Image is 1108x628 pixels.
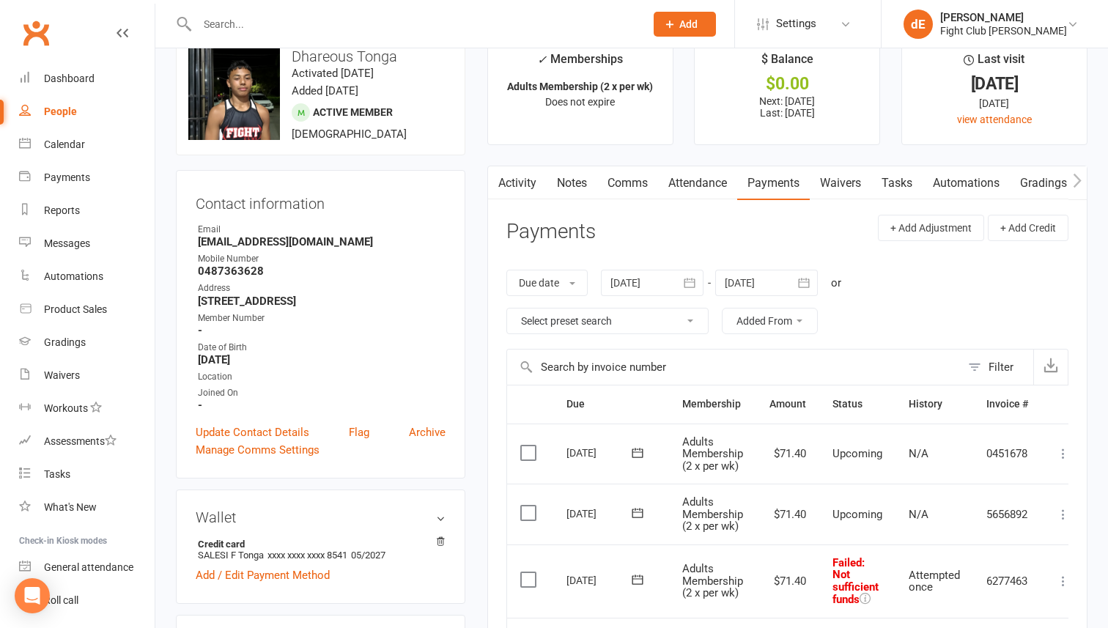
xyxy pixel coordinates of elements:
div: Calendar [44,138,85,150]
th: Invoice # [973,385,1041,423]
a: Payments [19,161,155,194]
div: $0.00 [708,76,866,92]
a: view attendance [957,114,1032,125]
time: Added [DATE] [292,84,358,97]
span: N/A [909,447,928,460]
td: 0451678 [973,424,1041,484]
div: Workouts [44,402,88,414]
button: Add [654,12,716,37]
td: $71.40 [756,544,819,618]
span: Add [679,18,698,30]
span: 05/2027 [351,550,385,561]
a: Manage Comms Settings [196,441,320,459]
div: [DATE] [566,569,634,591]
div: Address [198,281,446,295]
span: xxxx xxxx xxxx 8541 [267,550,347,561]
a: Flag [349,424,369,441]
div: Waivers [44,369,80,381]
h3: Wallet [196,509,446,525]
span: N/A [909,508,928,521]
img: image1740561632.png [188,48,280,140]
button: Added From [722,308,818,334]
div: Gradings [44,336,86,348]
a: Activity [488,166,547,200]
div: Messages [44,237,90,249]
div: [DATE] [566,441,634,464]
a: People [19,95,155,128]
td: $71.40 [756,484,819,544]
div: [DATE] [915,95,1074,111]
a: Automations [19,260,155,293]
li: SALESI F Tonga [196,536,446,563]
div: Mobile Number [198,252,446,266]
a: Comms [597,166,658,200]
span: Adults Membership (2 x per wk) [682,435,743,473]
span: Active member [313,106,393,118]
div: Dashboard [44,73,95,84]
div: Automations [44,270,103,282]
div: Payments [44,171,90,183]
div: Email [198,223,446,237]
td: 5656892 [973,484,1041,544]
span: : Not sufficient funds [832,556,879,607]
th: Amount [756,385,819,423]
th: History [895,385,973,423]
a: Calendar [19,128,155,161]
a: Update Contact Details [196,424,309,441]
div: Location [198,370,446,384]
div: Fight Club [PERSON_NAME] [940,24,1067,37]
strong: [STREET_ADDRESS] [198,295,446,308]
div: [DATE] [566,502,634,525]
input: Search by invoice number [507,350,961,385]
a: Workouts [19,392,155,425]
a: Reports [19,194,155,227]
h3: Contact information [196,190,446,212]
a: Product Sales [19,293,155,326]
button: Due date [506,270,588,296]
div: [DATE] [915,76,1074,92]
strong: - [198,324,446,337]
a: What's New [19,491,155,524]
strong: [DATE] [198,353,446,366]
time: Activated [DATE] [292,67,374,80]
div: What's New [44,501,97,513]
a: Payments [737,166,810,200]
h3: Dhareous Tonga [188,48,453,64]
div: General attendance [44,561,133,573]
div: Filter [989,358,1013,376]
div: Open Intercom Messenger [15,578,50,613]
strong: Adults Membership (2 x per wk) [507,81,653,92]
a: Waivers [810,166,871,200]
div: People [44,106,77,117]
div: or [831,274,841,292]
div: dE [904,10,933,39]
span: [DEMOGRAPHIC_DATA] [292,128,407,141]
a: Dashboard [19,62,155,95]
strong: [EMAIL_ADDRESS][DOMAIN_NAME] [198,235,446,248]
a: Waivers [19,359,155,392]
strong: - [198,399,446,412]
th: Membership [669,385,756,423]
td: $71.40 [756,424,819,484]
h3: Payments [506,221,596,243]
div: Roll call [44,594,78,606]
td: 6277463 [973,544,1041,618]
a: General attendance kiosk mode [19,551,155,584]
div: [PERSON_NAME] [940,11,1067,24]
a: Tasks [19,458,155,491]
a: Notes [547,166,597,200]
div: Memberships [537,50,623,77]
div: Tasks [44,468,70,480]
a: Automations [923,166,1010,200]
a: Attendance [658,166,737,200]
span: Adults Membership (2 x per wk) [682,562,743,599]
th: Status [819,385,895,423]
button: Filter [961,350,1033,385]
a: Archive [409,424,446,441]
a: Assessments [19,425,155,458]
a: Roll call [19,584,155,617]
a: Add / Edit Payment Method [196,566,330,584]
input: Search... [193,14,635,34]
a: Gradings [19,326,155,359]
span: Attempted once [909,569,960,594]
